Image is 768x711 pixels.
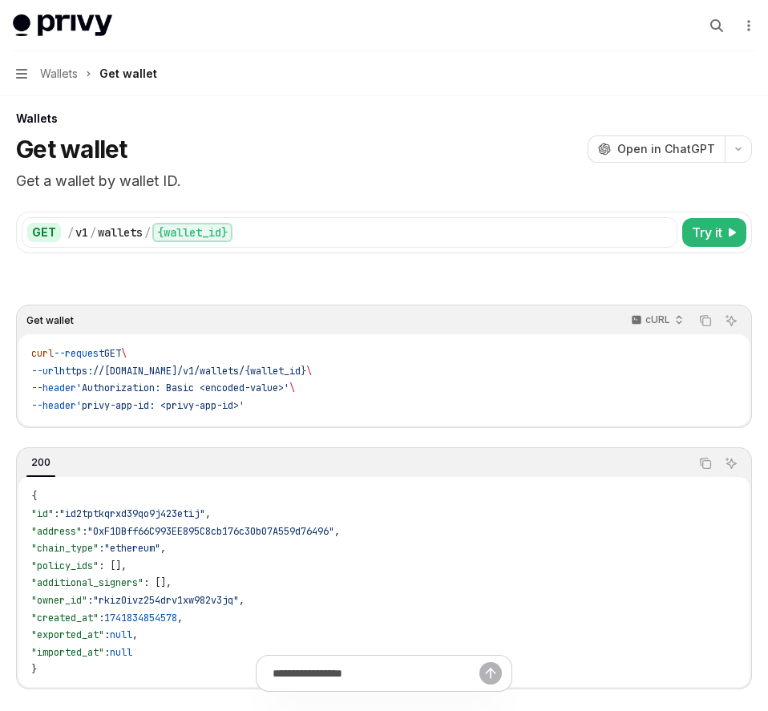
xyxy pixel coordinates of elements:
[59,507,205,520] span: "id2tptkqrxd39qo9j423etij"
[26,314,74,327] span: Get wallet
[704,13,730,38] button: Open search
[152,223,232,242] div: {wallet_id}
[143,576,172,589] span: : [],
[121,347,127,360] span: \
[682,218,746,247] button: Try it
[110,646,132,659] span: null
[104,542,160,555] span: "ethereum"
[160,542,166,555] span: ,
[31,576,143,589] span: "additional_signers"
[31,612,99,624] span: "created_at"
[31,594,87,607] span: "owner_id"
[87,594,93,607] span: :
[31,399,76,412] span: --header
[132,628,138,641] span: ,
[31,560,99,572] span: "policy_ids"
[31,507,54,520] span: "id"
[26,453,55,472] div: 200
[104,347,121,360] span: GET
[16,135,127,164] h1: Get wallet
[31,542,99,555] span: "chain_type"
[90,224,96,240] div: /
[75,224,88,240] div: v1
[99,612,104,624] span: :
[104,628,110,641] span: :
[16,111,752,127] div: Wallets
[31,490,37,503] span: {
[31,628,104,641] span: "exported_at"
[76,382,289,394] span: 'Authorization: Basic <encoded-value>'
[13,14,112,37] img: light logo
[76,399,245,412] span: 'privy-app-id: <privy-app-id>'
[99,64,157,83] div: Get wallet
[739,14,755,37] button: More actions
[54,507,59,520] span: :
[99,560,127,572] span: : [],
[40,64,78,83] span: Wallets
[695,453,716,474] button: Copy the contents from the code block
[82,525,87,538] span: :
[104,612,177,624] span: 1741834854578
[144,224,151,240] div: /
[721,310,742,331] button: Ask AI
[104,646,110,659] span: :
[273,656,479,691] input: Ask a question...
[177,612,183,624] span: ,
[31,382,76,394] span: --header
[306,365,312,378] span: \
[59,365,306,378] span: https://[DOMAIN_NAME]/v1/wallets/{wallet_id}
[54,347,104,360] span: --request
[721,453,742,474] button: Ask AI
[695,310,716,331] button: Copy the contents from the code block
[27,223,61,242] div: GET
[617,141,715,157] span: Open in ChatGPT
[98,224,143,240] div: wallets
[334,525,340,538] span: ,
[588,135,725,163] button: Open in ChatGPT
[289,382,295,394] span: \
[31,646,104,659] span: "imported_at"
[99,542,104,555] span: :
[67,224,74,240] div: /
[645,313,670,326] p: cURL
[31,347,54,360] span: curl
[16,170,752,192] p: Get a wallet by wallet ID.
[87,525,334,538] span: "0xF1DBff66C993EE895C8cb176c30b07A559d76496"
[93,594,239,607] span: "rkiz0ivz254drv1xw982v3jq"
[622,307,690,334] button: cURL
[31,365,59,378] span: --url
[479,662,502,685] button: Send message
[239,594,245,607] span: ,
[205,507,211,520] span: ,
[31,525,82,538] span: "address"
[110,628,132,641] span: null
[692,223,722,242] span: Try it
